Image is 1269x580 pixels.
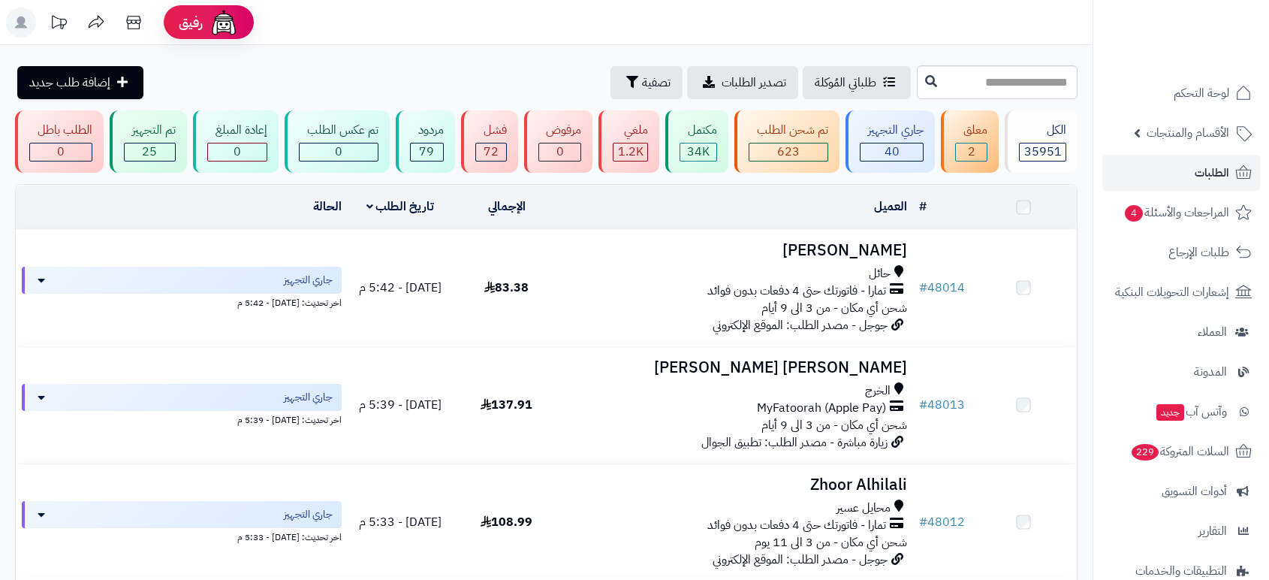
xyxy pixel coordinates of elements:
[836,500,891,517] span: محايل عسير
[874,198,907,216] a: العميل
[749,122,828,139] div: تم شحن الطلب
[1147,122,1229,143] span: الأقسام والمنتجات
[713,316,888,334] span: جوجل - مصدر الطلب: الموقع الإلكتروني
[1174,83,1229,104] span: لوحة التحكم
[757,400,886,417] span: MyFatoorah (Apple Pay)
[30,143,92,161] div: 0
[618,143,644,161] span: 1.2K
[142,143,157,161] span: 25
[687,66,798,99] a: تصدير الطلبات
[968,143,975,161] span: 2
[869,265,891,282] span: حائل
[22,528,342,544] div: اخر تحديث: [DATE] - 5:33 م
[207,122,267,139] div: إعادة المبلغ
[1102,473,1260,509] a: أدوات التسويق
[484,279,529,297] span: 83.38
[40,8,77,41] a: تحديثات المنصة
[107,110,190,173] a: تم التجهيز 25
[1102,394,1260,430] a: وآتس آبجديد
[1155,401,1227,422] span: وآتس آب
[680,122,717,139] div: مكتمل
[359,513,442,531] span: [DATE] - 5:33 م
[282,110,393,173] a: تم عكس الطلب 0
[803,66,911,99] a: طلباتي المُوكلة
[956,143,987,161] div: 2
[284,390,333,405] span: جاري التجهيز
[919,279,927,297] span: #
[761,416,907,434] span: شحن أي مكان - من 3 الى 9 أيام
[713,551,888,569] span: جوجل - مصدر الطلب: الموقع الإلكتروني
[610,66,683,99] button: تصفية
[313,198,342,216] a: الحالة
[1125,205,1143,222] span: 4
[1130,441,1229,462] span: السلات المتروكة
[707,517,886,534] span: تمارا - فاتورتك حتى 4 دفعات بدون فوائد
[179,14,203,32] span: رفيق
[1198,322,1227,343] span: العملاء
[662,110,731,173] a: مكتمل 34K
[29,74,110,92] span: إضافة طلب جديد
[1102,155,1260,191] a: الطلبات
[125,143,175,161] div: 25
[539,143,581,161] div: 0
[1102,234,1260,270] a: طلبات الإرجاع
[190,110,282,173] a: إعادة المبلغ 0
[209,8,239,38] img: ai-face.png
[1167,41,1255,72] img: logo-2.png
[1002,110,1081,173] a: الكل35951
[299,122,378,139] div: تم عكس الطلب
[335,143,342,161] span: 0
[300,143,378,161] div: 0
[234,143,241,161] span: 0
[1132,444,1159,461] span: 229
[284,273,333,288] span: جاري التجهيز
[707,282,886,300] span: تمارا - فاتورتك حتى 4 دفعات بدون فوائد
[955,122,987,139] div: معلق
[1102,195,1260,231] a: المراجعات والأسئلة4
[410,122,444,139] div: مردود
[284,507,333,522] span: جاري التجهيز
[1194,361,1227,382] span: المدونة
[565,476,907,494] h3: Zhoor Alhilali
[1195,162,1229,183] span: الطلبات
[642,74,671,92] span: تصفية
[701,433,888,452] span: زيارة مباشرة - مصدر الطلب: تطبيق الجوال
[755,533,907,551] span: شحن أي مكان - من 3 الى 11 يوم
[919,513,927,531] span: #
[475,122,507,139] div: فشل
[481,513,532,531] span: 108.99
[919,396,927,414] span: #
[57,143,65,161] span: 0
[411,143,443,161] div: 79
[1019,122,1066,139] div: الكل
[1102,274,1260,310] a: إشعارات التحويلات البنكية
[595,110,662,173] a: ملغي 1.2K
[1168,242,1229,263] span: طلبات الإرجاع
[481,396,532,414] span: 137.91
[761,299,907,317] span: شحن أي مكان - من 3 الى 9 أيام
[860,122,924,139] div: جاري التجهيز
[208,143,267,161] div: 0
[476,143,506,161] div: 72
[1123,202,1229,223] span: المراجعات والأسئلة
[488,198,526,216] a: الإجمالي
[613,143,647,161] div: 1158
[885,143,900,161] span: 40
[919,513,965,531] a: #48012
[865,382,891,400] span: الخرج
[722,74,786,92] span: تصدير الطلبات
[842,110,938,173] a: جاري التجهيز 40
[938,110,1002,173] a: معلق 2
[521,110,596,173] a: مرفوض 0
[458,110,521,173] a: فشل 72
[1102,433,1260,470] a: السلات المتروكة229
[22,411,342,427] div: اخر تحديث: [DATE] - 5:39 م
[1198,521,1227,542] span: التقارير
[919,198,927,216] a: #
[613,122,648,139] div: ملغي
[17,66,143,99] a: إضافة طلب جديد
[687,143,710,161] span: 34K
[393,110,458,173] a: مردود 79
[359,279,442,297] span: [DATE] - 5:42 م
[1102,314,1260,350] a: العملاء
